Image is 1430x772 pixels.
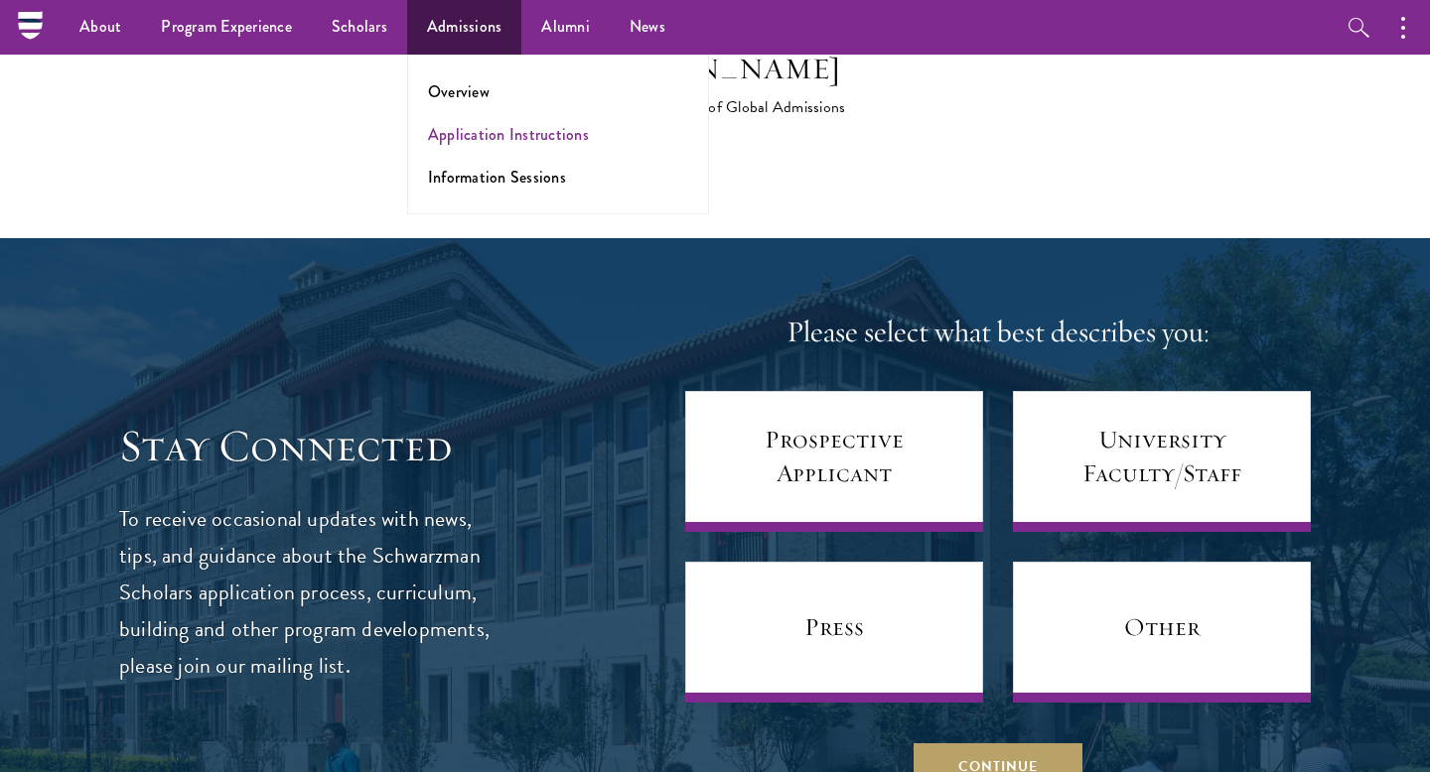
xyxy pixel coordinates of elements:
h3: Stay Connected [119,419,492,474]
div: [PERSON_NAME] [541,50,889,89]
h4: Please select what best describes you: [685,313,1311,352]
a: University Faculty/Staff [1013,391,1311,532]
a: Prospective Applicant [685,391,983,532]
a: Information Sessions [428,166,566,189]
a: Press [685,562,983,703]
a: Application Instructions [428,123,589,146]
div: Associate Director of Global Admissions [541,95,889,119]
p: To receive occasional updates with news, tips, and guidance about the Schwarzman Scholars applica... [119,501,492,685]
a: Other [1013,562,1311,703]
a: Overview [428,80,490,103]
